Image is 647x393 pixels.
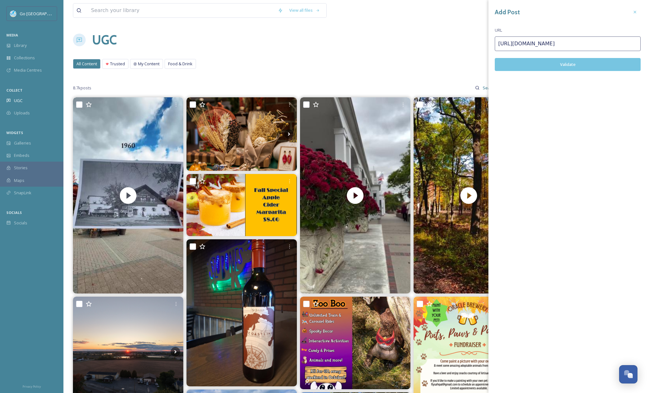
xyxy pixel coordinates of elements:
video: #FlashbackFriday! Bavarian Inn Restaurant sure has come a long way! 🐓🍽️ History, heritage, and tr... [73,97,183,293]
span: SnapLink [14,190,31,196]
button: Open Chat [619,365,637,383]
span: WIDGETS [6,130,23,135]
img: GoGreatLogo_MISkies_RegionalTrails%20%281%29.png [10,10,16,17]
img: thumbnail [414,97,524,293]
span: 8.7k posts [73,85,91,91]
span: Privacy Policy [23,384,41,389]
span: Socials [14,220,27,226]
span: Food & Drink [168,61,193,67]
h3: Add Post [495,8,520,17]
span: Collections [14,55,35,61]
img: 🍎🍂 FALL DRINK SPECIAL! 🍂🍎 ✨🍸 Apple Cider Margarita 🍸✨ A seasonal twist on a classic - house tequi... [186,174,297,236]
span: Media Centres [14,67,42,73]
span: Library [14,42,27,48]
img: Ladies’ Day Out is Wednesday, October 15, 10 AM–5 PM. Halloween and fall décor goes 50% off, with... [186,97,297,171]
span: All Content [76,61,97,67]
button: Validate [495,58,641,71]
span: COLLECT [6,88,23,93]
img: thumbnail [300,97,410,293]
span: Trusted [110,61,125,67]
span: UGC [14,98,23,104]
img: We are happy to announce we are now serving St Julian's Red Coastline! Coastline is a lightly oak... [186,239,297,386]
a: View all files [286,4,323,16]
input: Search [480,81,500,94]
span: MEDIA [6,33,18,37]
img: 🎃 Hello ghouls and goblins! It's Evie here, or in this case Super Otter! I grabbed one of the zoo... [300,297,410,389]
span: Embeds [14,152,29,158]
a: UGC [92,30,117,49]
span: Go [GEOGRAPHIC_DATA] [20,10,67,16]
span: Maps [14,177,24,184]
input: Search your library [88,3,275,17]
video: Fall is more than a season — it’s a reason to gather. At Zehnder’s, hearty meals are shared with ... [300,97,410,293]
span: Stories [14,165,28,171]
span: Galleries [14,140,31,146]
span: My Content [138,61,160,67]
video: Tobico Marsh colors are starting to pop!! [414,97,524,293]
input: https://www.instagram.com/p/Cp-0BNCLzu8/ [495,36,641,51]
span: URL [495,27,502,33]
img: thumbnail [73,97,183,293]
span: SOCIALS [6,210,22,215]
span: Uploads [14,110,30,116]
a: Privacy Policy [23,382,41,390]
